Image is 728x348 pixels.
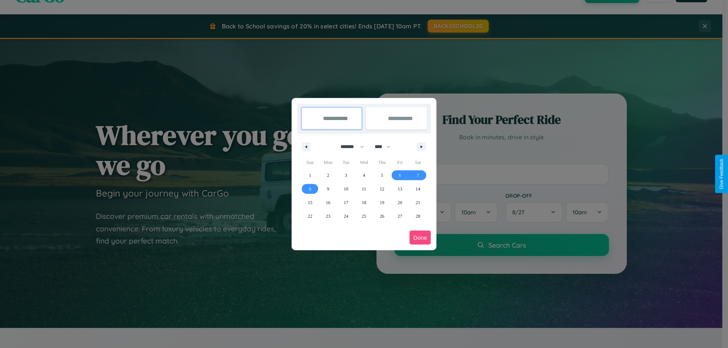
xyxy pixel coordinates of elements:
[326,196,330,209] span: 16
[301,182,319,196] button: 8
[309,169,311,182] span: 1
[301,196,319,209] button: 15
[362,196,366,209] span: 18
[373,196,391,209] button: 19
[337,196,355,209] button: 17
[417,169,419,182] span: 7
[337,156,355,169] span: Tue
[301,169,319,182] button: 1
[391,209,409,223] button: 27
[380,209,384,223] span: 26
[409,231,431,245] button: Done
[398,209,402,223] span: 27
[355,196,373,209] button: 18
[416,196,420,209] span: 21
[355,182,373,196] button: 11
[355,156,373,169] span: Wed
[344,209,348,223] span: 24
[381,169,383,182] span: 5
[327,182,329,196] span: 9
[362,209,366,223] span: 25
[344,196,348,209] span: 17
[319,182,337,196] button: 9
[308,196,312,209] span: 15
[398,182,402,196] span: 13
[373,209,391,223] button: 26
[409,196,427,209] button: 21
[409,182,427,196] button: 14
[398,196,402,209] span: 20
[373,169,391,182] button: 5
[399,169,401,182] span: 6
[337,169,355,182] button: 3
[363,169,365,182] span: 4
[309,182,311,196] span: 8
[362,182,366,196] span: 11
[391,196,409,209] button: 20
[409,156,427,169] span: Sat
[355,169,373,182] button: 4
[391,182,409,196] button: 13
[327,169,329,182] span: 2
[344,182,348,196] span: 10
[308,209,312,223] span: 22
[373,182,391,196] button: 12
[326,209,330,223] span: 23
[355,209,373,223] button: 25
[337,182,355,196] button: 10
[380,196,384,209] span: 19
[409,169,427,182] button: 7
[319,156,337,169] span: Mon
[391,156,409,169] span: Fri
[391,169,409,182] button: 6
[337,209,355,223] button: 24
[719,159,724,189] div: Give Feedback
[373,156,391,169] span: Thu
[416,209,420,223] span: 28
[380,182,384,196] span: 12
[319,209,337,223] button: 23
[301,156,319,169] span: Sun
[319,196,337,209] button: 16
[416,182,420,196] span: 14
[319,169,337,182] button: 2
[345,169,347,182] span: 3
[409,209,427,223] button: 28
[301,209,319,223] button: 22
